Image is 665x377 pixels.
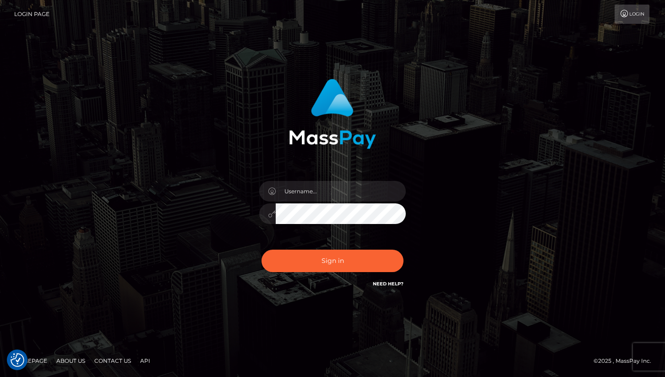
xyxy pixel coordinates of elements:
div: © 2025 , MassPay Inc. [594,356,658,366]
a: Homepage [10,354,51,368]
input: Username... [276,181,406,202]
a: API [136,354,154,368]
img: Revisit consent button [11,353,24,367]
button: Sign in [262,250,403,272]
a: Login Page [14,5,49,24]
button: Consent Preferences [11,353,24,367]
a: About Us [53,354,89,368]
a: Login [615,5,649,24]
img: MassPay Login [289,79,376,149]
a: Contact Us [91,354,135,368]
a: Need Help? [373,281,403,287]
